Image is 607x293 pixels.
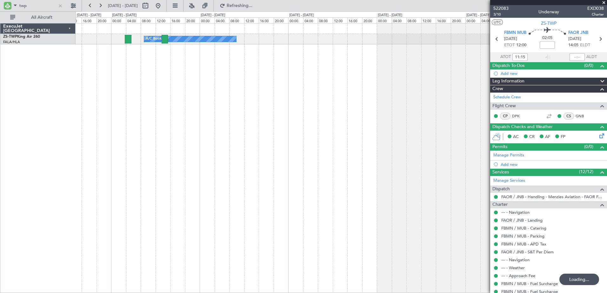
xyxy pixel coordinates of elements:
[451,17,465,23] div: 20:00
[141,17,155,23] div: 08:00
[97,17,111,23] div: 20:00
[500,113,510,120] div: CP
[564,113,574,120] div: CS
[466,13,491,18] div: [DATE] - [DATE]
[576,113,590,119] a: GNB
[377,17,391,23] div: 00:00
[217,1,255,11] button: Refreshing...
[541,20,557,27] span: ZS-TWP
[392,17,406,23] div: 04:00
[501,71,604,76] div: Add new
[501,265,525,270] a: --- - Weather
[513,134,519,140] span: AC
[559,274,599,285] div: Loading...
[493,12,509,17] span: 3/10
[586,54,597,60] span: ALDT
[318,17,332,23] div: 08:00
[492,169,509,176] span: Services
[289,13,314,18] div: [DATE] - [DATE]
[215,17,229,23] div: 04:00
[492,186,510,193] span: Dispatch
[465,17,480,23] div: 00:00
[529,134,535,140] span: CR
[492,78,524,85] span: Leg Information
[493,178,525,184] a: Manage Services
[504,30,526,36] span: FBMN MUB
[501,218,543,223] a: FAOR / JNB - Landing
[200,17,214,23] div: 00:00
[156,17,170,23] div: 12:00
[108,3,138,9] span: [DATE] - [DATE]
[504,36,517,42] span: [DATE]
[501,281,558,286] a: FBMN / MUB - Fuel Surcharge
[568,36,581,42] span: [DATE]
[501,162,604,167] div: Add new
[436,17,450,23] div: 16:00
[492,201,508,208] span: Charter
[492,123,553,131] span: Dispatch Checks and Weather
[570,53,585,61] input: --:--
[493,94,521,101] a: Schedule Crew
[501,210,530,215] a: --- - Navigation
[512,53,528,61] input: --:--
[111,17,126,23] div: 00:00
[501,233,544,239] a: FBMN / MUB - Parking
[545,134,550,140] span: AF
[82,17,96,23] div: 16:00
[492,102,516,110] span: Flight Crew
[580,42,590,49] span: ELDT
[501,194,604,199] a: FAOR / JNB - Handling - Menzies Aviation - FAOR FAOR / JNB
[579,168,593,175] span: (12/12)
[501,257,530,263] a: --- - Navigation
[7,12,69,23] button: All Aircraft
[512,113,526,119] a: DPK
[3,40,20,44] a: FALA/HLA
[362,17,377,23] div: 20:00
[538,9,559,15] div: Underway
[259,17,273,23] div: 16:00
[584,143,593,150] span: (0/0)
[587,12,604,17] span: Charter
[288,17,303,23] div: 00:00
[501,225,546,231] a: FBMN / MUB - Catering
[504,42,515,49] span: ETOT
[501,241,546,247] a: FBMN / MUB - APD Tax
[561,134,565,140] span: FP
[500,54,511,60] span: ATOT
[185,17,200,23] div: 20:00
[3,35,17,39] span: ZS-TWP
[516,42,526,49] span: 12:00
[492,19,503,25] button: UTC
[587,5,604,12] span: EXD038
[333,17,347,23] div: 12:00
[584,62,593,69] span: (0/0)
[229,17,244,23] div: 08:00
[421,17,436,23] div: 12:00
[19,1,56,10] input: A/C (Reg. or Type)
[493,5,509,12] span: 522083
[303,17,318,23] div: 04:00
[568,42,578,49] span: 14:05
[17,15,67,20] span: All Aircraft
[170,17,185,23] div: 16:00
[378,13,402,18] div: [DATE] - [DATE]
[492,143,507,151] span: Permits
[406,17,421,23] div: 08:00
[480,17,495,23] div: 04:00
[501,273,535,278] a: --- - Approach Fee
[3,35,40,39] a: ZS-TWPKing Air 260
[201,13,225,18] div: [DATE] - [DATE]
[542,35,552,41] span: 02:05
[492,62,524,69] span: Dispatch To-Dos
[501,249,554,255] a: FAOR / JNB - S&T Per Diem
[274,17,288,23] div: 20:00
[77,13,101,18] div: [DATE] - [DATE]
[568,30,588,36] span: FAOR JNB
[146,34,166,44] div: A/C Booked
[493,152,524,159] a: Manage Permits
[126,17,141,23] div: 04:00
[244,17,259,23] div: 12:00
[347,17,362,23] div: 16:00
[112,13,137,18] div: [DATE] - [DATE]
[492,85,503,93] span: Crew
